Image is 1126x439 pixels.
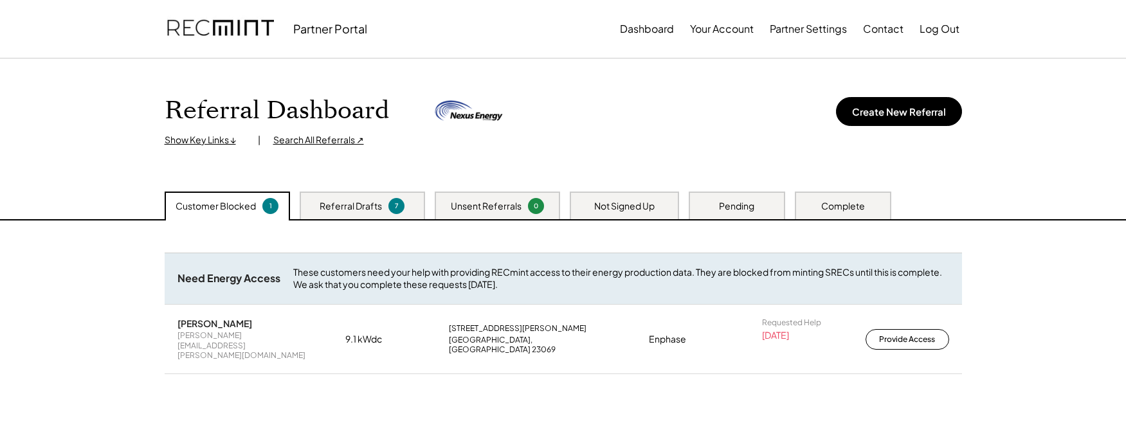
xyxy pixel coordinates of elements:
div: Not Signed Up [594,200,655,213]
div: Partner Portal [293,21,367,36]
div: Customer Blocked [176,200,256,213]
button: Log Out [920,16,959,42]
div: These customers need your help with providing RECmint access to their energy production data. The... [293,266,949,291]
button: Create New Referral [836,97,962,126]
h1: Referral Dashboard [165,96,389,126]
div: 0 [530,201,542,211]
img: nexus-energy-systems.png [434,91,505,130]
div: Need Energy Access [177,272,280,285]
button: Dashboard [620,16,674,42]
button: Partner Settings [770,16,847,42]
div: [PERSON_NAME][EMAIL_ADDRESS][PERSON_NAME][DOMAIN_NAME] [177,330,306,361]
img: recmint-logotype%403x.png [167,7,274,51]
button: Provide Access [866,329,949,350]
div: [DATE] [762,329,789,342]
div: [STREET_ADDRESS][PERSON_NAME] [449,323,610,334]
div: Referral Drafts [320,200,382,213]
div: Unsent Referrals [451,200,522,213]
button: Contact [863,16,904,42]
button: Your Account [690,16,754,42]
div: [PERSON_NAME] [177,318,293,329]
div: Show Key Links ↓ [165,134,245,147]
div: 1 [264,201,277,211]
div: Enphase [649,333,723,346]
div: 9.1 kWdc [345,333,410,346]
div: Requested Help [762,318,821,328]
div: [GEOGRAPHIC_DATA], [GEOGRAPHIC_DATA] 23069 [449,335,610,355]
div: Complete [821,200,865,213]
div: 7 [390,201,403,211]
div: Search All Referrals ↗ [273,134,364,147]
div: Pending [719,200,754,213]
div: | [258,134,260,147]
